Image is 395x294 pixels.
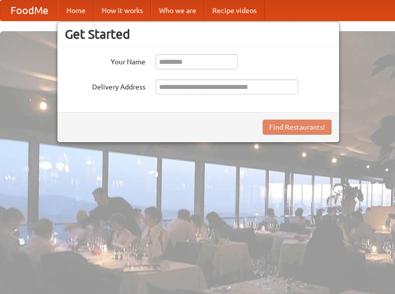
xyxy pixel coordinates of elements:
[94,1,151,21] a: How it works
[65,54,145,67] label: Your Name
[1,1,58,21] a: FoodMe
[65,27,332,42] h3: Get Started
[65,79,145,92] label: Delivery Address
[204,1,265,21] a: Recipe videos
[263,120,332,135] button: Find Restaurants!
[58,1,94,21] a: Home
[151,1,204,21] a: Who we are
